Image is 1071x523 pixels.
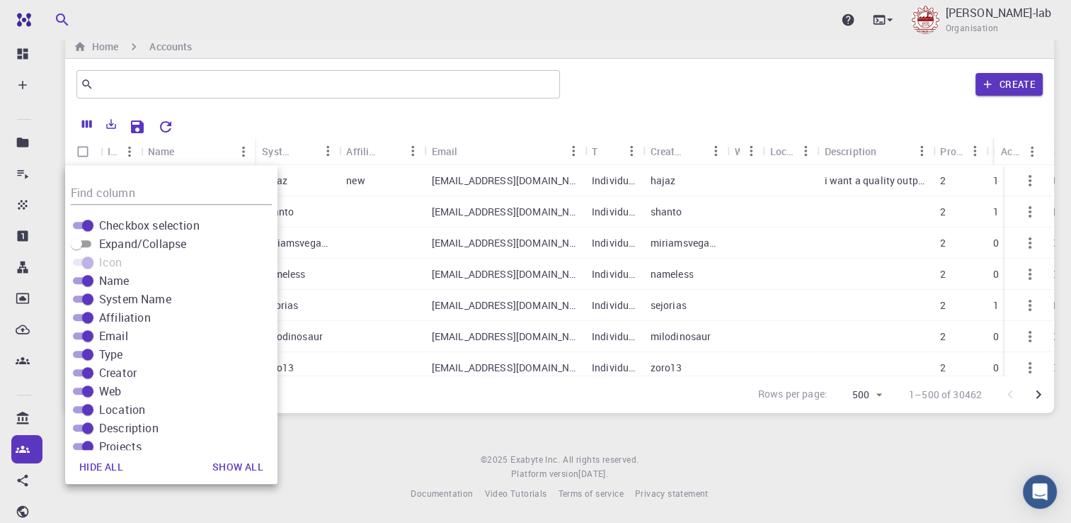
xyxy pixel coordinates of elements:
a: Exabyte Inc. [510,453,560,467]
p: [PERSON_NAME]-lab [945,4,1051,21]
button: Menu [910,140,933,162]
button: Columns [75,113,99,135]
button: Sort [294,140,316,162]
button: Menu [1021,140,1043,163]
p: shanto [651,205,682,219]
span: Icon [99,254,122,271]
p: 2 [940,267,946,281]
p: 0 [993,267,999,281]
div: Affiliation [346,137,379,165]
button: Sort [379,140,402,162]
button: Menu [562,140,585,162]
nav: breadcrumb [71,39,195,55]
div: Actions [994,137,1043,165]
div: Type [592,137,598,165]
h6: Home [86,39,118,55]
span: Creator [99,364,137,381]
p: shanto [262,205,294,219]
div: Projects [933,137,986,165]
div: Web [728,137,763,165]
p: 2 [940,298,946,313]
button: Sort [457,140,480,162]
p: 0 [993,361,999,375]
p: Individual [592,361,636,375]
span: Expand/Collapse [99,235,186,252]
span: Organisation [945,21,998,35]
span: Checkbox selection [99,217,200,234]
button: Reset Explorer Settings [151,113,180,141]
input: Column title [71,182,272,205]
span: Name [99,272,130,289]
button: Menu [402,140,425,162]
p: [EMAIL_ADDRESS][DOMAIN_NAME] [432,205,578,219]
span: Description [99,420,159,437]
p: Individual [592,236,636,250]
button: Show all [201,453,275,481]
p: Individual [592,298,636,313]
h6: Accounts [149,39,192,55]
button: Sort [174,140,197,163]
div: Icon [101,137,141,165]
p: 1–500 of 30462 [909,388,982,402]
button: Menu [963,140,986,162]
span: Type [99,346,123,363]
a: Documentation [411,487,473,501]
div: Email [425,137,585,165]
div: Web [735,137,740,165]
p: [EMAIL_ADDRESS][DOMAIN_NAME] [432,330,578,344]
span: Support [28,10,79,23]
p: 2 [940,361,946,375]
a: [DATE]. [578,467,608,481]
p: 1 [993,205,999,219]
p: 2 [940,236,946,250]
img: logo [11,13,31,27]
div: 500 [833,385,886,405]
span: Privacy statement [635,488,709,499]
div: Icon [108,137,118,165]
span: Affiliation [99,309,151,326]
span: All rights reserved. [563,453,638,467]
p: Individual [592,205,636,219]
span: Platform version [511,467,578,481]
p: [EMAIL_ADDRESS][DOMAIN_NAME] [432,361,578,375]
button: Save Explorer Settings [123,113,151,141]
span: Documentation [411,488,473,499]
span: © 2025 [481,453,510,467]
p: sejorias [262,298,298,313]
span: Web [99,383,121,400]
p: zoro13 [651,361,682,375]
span: System Name [99,291,171,308]
div: Location [770,137,795,165]
button: Sort [598,140,621,162]
div: Creator [643,137,728,165]
span: Email [99,327,128,344]
div: System Name [255,137,339,165]
p: Individual [592,174,636,188]
p: hajaz [262,174,287,188]
p: miriamsvega10 [262,236,332,250]
button: Menu [232,140,255,163]
p: hajaz [651,174,676,188]
p: nameless [262,267,305,281]
p: 2 [940,330,946,344]
span: Video Tutorials [484,488,546,499]
p: new [346,174,365,188]
button: Hide all [68,453,134,481]
a: Terms of service [558,487,623,501]
div: Type [585,137,643,165]
p: Rows per page: [758,387,827,403]
p: [EMAIL_ADDRESS][DOMAIN_NAME] [432,174,578,188]
button: Menu [621,140,643,162]
p: 2 [940,174,946,188]
p: 0 [993,236,999,250]
p: [EMAIL_ADDRESS][DOMAIN_NAME] [432,236,578,250]
button: Menu [705,140,728,162]
p: miriamsvega10 [651,236,721,250]
div: Description [818,137,934,165]
p: 1 [993,174,999,188]
p: i want a quality output [825,174,927,188]
div: Actions [1001,137,1021,165]
p: nameless [651,267,694,281]
button: Sort [682,140,705,162]
div: Email [432,137,458,165]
